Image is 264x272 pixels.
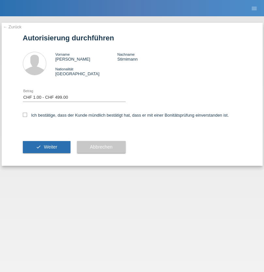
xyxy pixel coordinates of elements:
[23,141,70,153] button: check Weiter
[55,66,117,76] div: [GEOGRAPHIC_DATA]
[90,144,113,150] span: Abbrechen
[77,141,126,153] button: Abbrechen
[117,52,134,56] span: Nachname
[36,144,41,150] i: check
[117,52,179,62] div: Stirnimann
[248,6,261,10] a: menu
[23,34,241,42] h1: Autorisierung durchführen
[55,52,117,62] div: [PERSON_NAME]
[23,113,229,118] label: Ich bestätige, dass der Kunde mündlich bestätigt hat, dass er mit einer Bonitätsprüfung einversta...
[44,144,57,150] span: Weiter
[251,5,257,12] i: menu
[55,52,70,56] span: Vorname
[3,24,22,29] a: ← Zurück
[55,67,73,71] span: Nationalität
